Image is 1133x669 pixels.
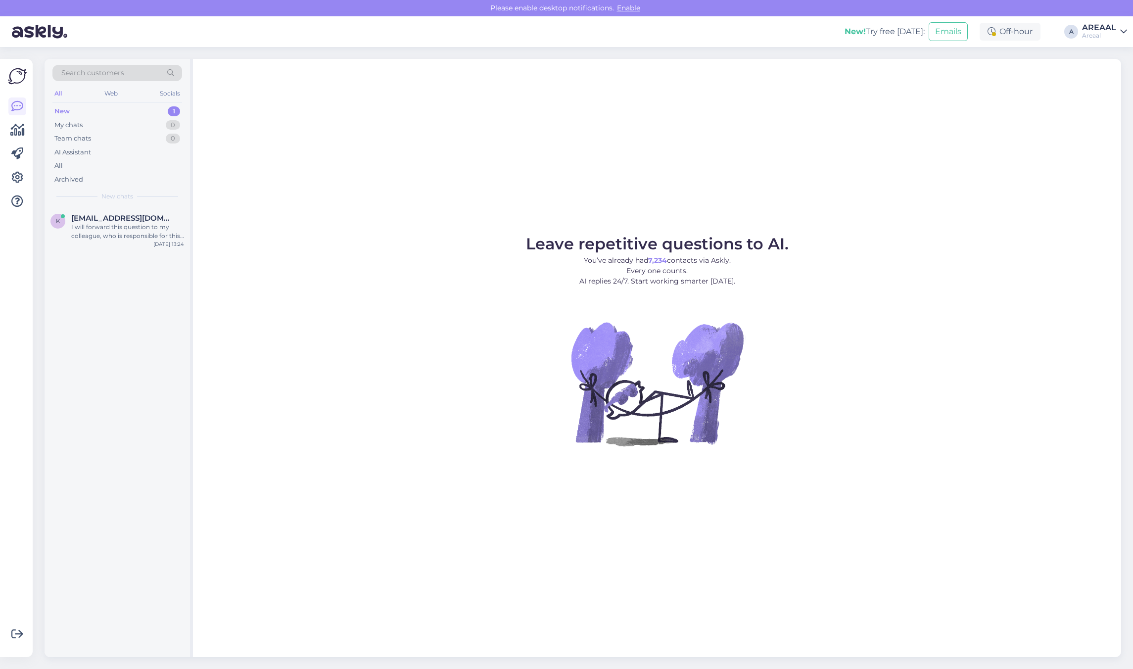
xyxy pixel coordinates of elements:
[648,256,667,265] b: 7,234
[158,87,182,100] div: Socials
[71,223,184,240] div: I will forward this question to my colleague, who is responsible for this. The reply will be here...
[1064,25,1078,39] div: A
[54,120,83,130] div: My chats
[52,87,64,100] div: All
[1082,24,1127,40] a: AREAALAreaal
[54,161,63,171] div: All
[54,134,91,143] div: Team chats
[168,106,180,116] div: 1
[166,134,180,143] div: 0
[8,67,27,86] img: Askly Logo
[526,255,789,287] p: You’ve already had contacts via Askly. Every one counts. AI replies 24/7. Start working smarter [...
[845,26,925,38] div: Try free [DATE]:
[929,22,968,41] button: Emails
[54,106,70,116] div: New
[568,294,746,473] img: No Chat active
[101,192,133,201] span: New chats
[102,87,120,100] div: Web
[1082,24,1116,32] div: AREAAL
[614,3,643,12] span: Enable
[1082,32,1116,40] div: Areaal
[845,27,866,36] b: New!
[980,23,1040,41] div: Off-hour
[526,234,789,253] span: Leave repetitive questions to AI.
[61,68,124,78] span: Search customers
[56,217,60,225] span: k
[54,147,91,157] div: AI Assistant
[71,214,174,223] span: kristikukkur@gmail.com
[153,240,184,248] div: [DATE] 13:24
[166,120,180,130] div: 0
[54,175,83,185] div: Archived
